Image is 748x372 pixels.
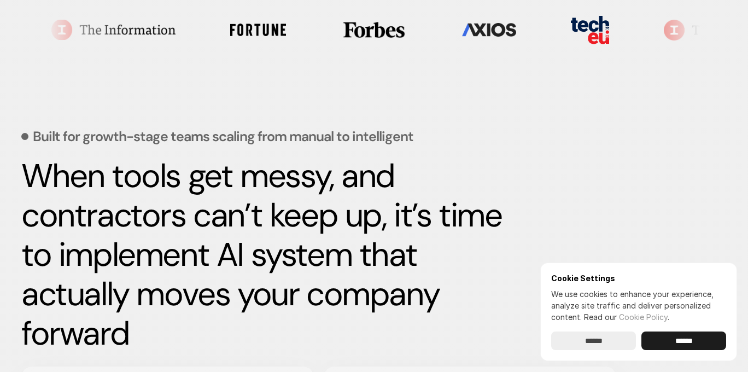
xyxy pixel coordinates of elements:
p: We use cookies to enhance your experience, analyze site traffic and deliver personalized content. [551,288,726,323]
a: Cookie Policy [619,312,668,322]
h6: Cookie Settings [551,274,726,283]
p: Built for growth-stage teams scaling from manual to intelligent [33,130,413,143]
strong: When tools get messy, and contractors can’t keep up, it’s time to implement AI system that actual... [21,154,509,355]
span: Read our . [584,312,669,322]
